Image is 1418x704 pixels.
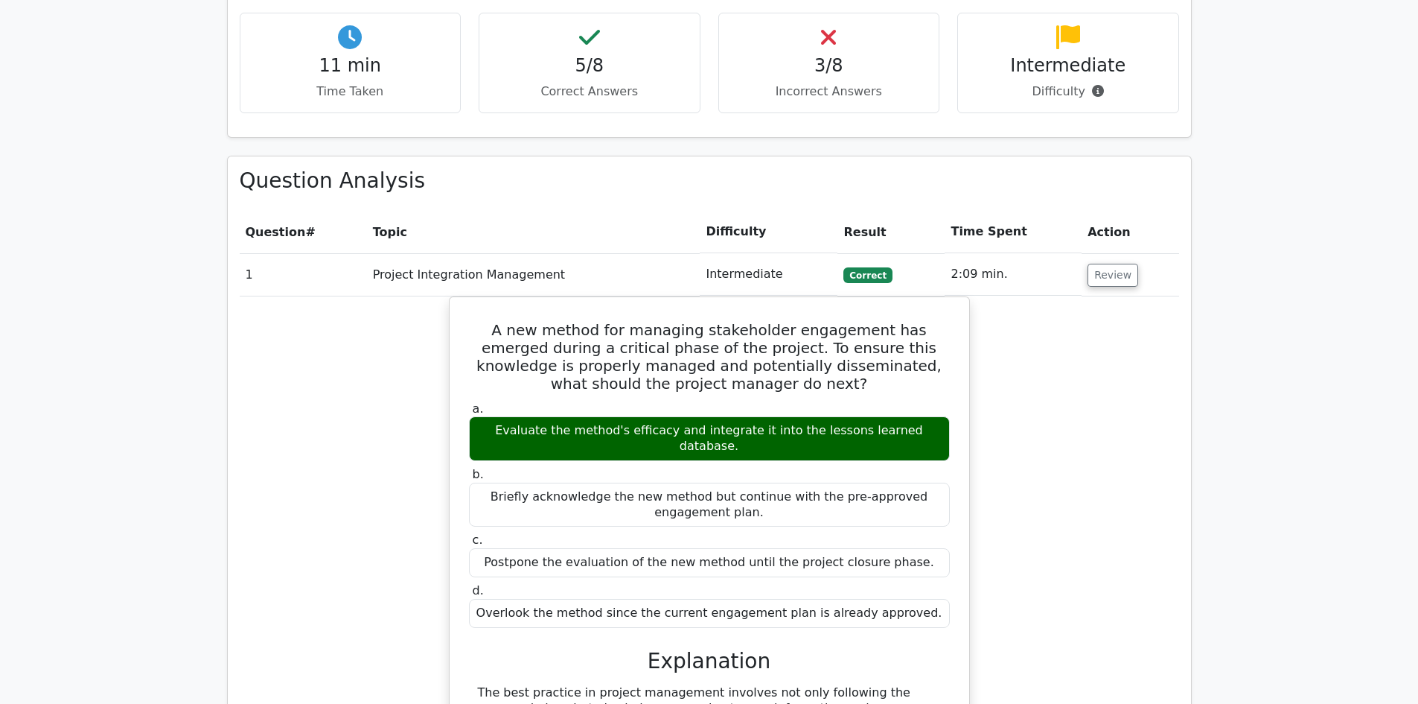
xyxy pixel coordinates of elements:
td: 2:09 min. [945,253,1082,296]
th: # [240,211,367,253]
th: Topic [367,211,700,253]
p: Time Taken [252,83,449,101]
th: Result [837,211,945,253]
h4: Intermediate [970,55,1166,77]
span: b. [473,467,484,481]
p: Incorrect Answers [731,83,927,101]
p: Difficulty [970,83,1166,101]
p: Correct Answers [491,83,688,101]
span: d. [473,583,484,597]
span: a. [473,402,484,416]
span: c. [473,533,483,547]
div: Overlook the method since the current engagement plan is already approved. [469,599,950,628]
h4: 3/8 [731,55,927,77]
span: Correct [843,267,892,282]
h5: A new method for managing stakeholder engagement has emerged during a critical phase of the proje... [467,321,951,393]
div: Postpone the evaluation of the new method until the project closure phase. [469,548,950,577]
span: Question [246,225,306,239]
h4: 11 min [252,55,449,77]
th: Difficulty [700,211,837,253]
td: Intermediate [700,253,837,296]
h3: Question Analysis [240,168,1179,194]
td: Project Integration Management [367,253,700,296]
div: Briefly acknowledge the new method but continue with the pre-approved engagement plan. [469,483,950,527]
h3: Explanation [478,649,941,674]
td: 1 [240,253,367,296]
div: Evaluate the method's efficacy and integrate it into the lessons learned database. [469,416,950,461]
h4: 5/8 [491,55,688,77]
th: Action [1082,211,1178,253]
button: Review [1088,264,1138,287]
th: Time Spent [945,211,1082,253]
